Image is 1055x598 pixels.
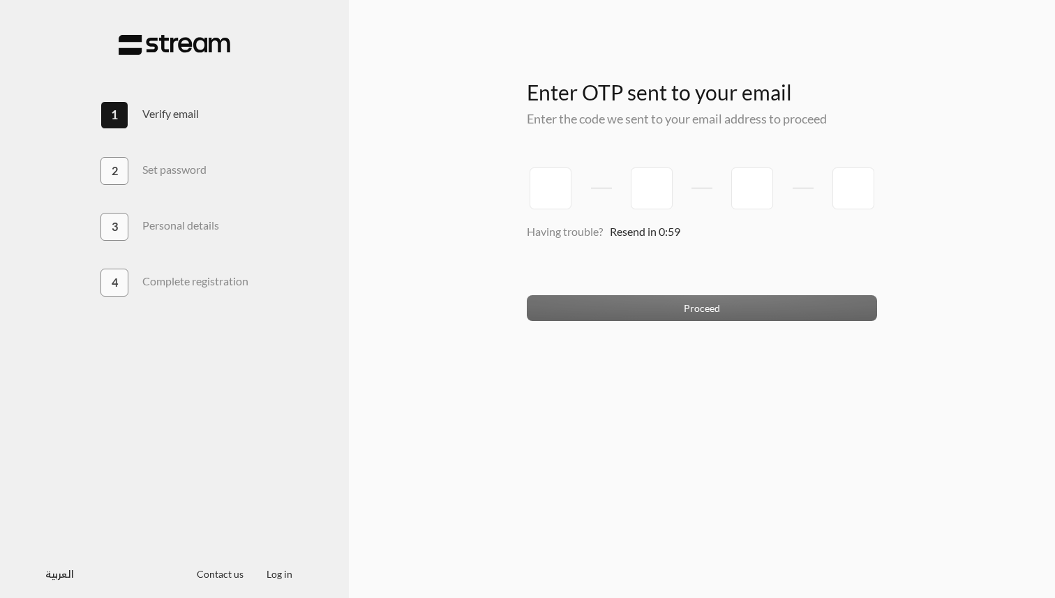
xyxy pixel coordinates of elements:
[112,163,118,179] span: 2
[112,218,118,235] span: 3
[142,218,219,232] h3: Personal details
[527,225,603,238] span: Having trouble?
[45,560,74,586] a: العربية
[610,225,680,238] span: Resend in 0:59
[186,568,255,580] a: Contact us
[186,560,255,586] button: Contact us
[112,274,118,291] span: 4
[142,274,248,287] h3: Complete registration
[527,57,878,105] h3: Enter OTP sent to your email
[119,34,230,56] img: Stream Pay
[142,107,199,120] h3: Verify email
[111,106,118,124] span: 1
[527,112,878,127] h5: Enter the code we sent to your email address to proceed
[255,568,304,580] a: Log in
[142,163,207,176] h3: Set password
[255,560,304,586] button: Log in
